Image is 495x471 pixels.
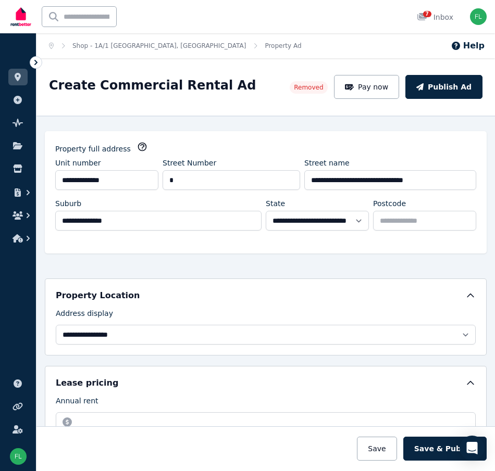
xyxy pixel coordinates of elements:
button: Save [357,437,397,461]
label: Street name [304,158,350,168]
label: Suburb [55,198,81,209]
span: Removed [294,83,323,92]
label: State [266,198,285,209]
button: Publish Ad [405,75,482,99]
a: Property Ad [265,42,301,49]
div: Open Intercom Messenger [460,436,485,461]
label: Address display [56,308,113,323]
h5: Lease pricing [56,377,118,389]
button: Help [451,40,485,52]
img: Farrel Lazarus [470,8,487,25]
h1: Create Commercial Rental Ad [49,77,256,94]
label: Unit number [55,158,101,168]
div: Inbox [417,12,453,22]
h5: Property Location [56,289,140,302]
button: Save & Publish [403,437,487,461]
label: Annual rent [56,396,98,410]
label: Postcode [373,198,406,209]
label: Property full address [55,144,131,154]
img: Farrel Lazarus [10,448,27,465]
label: Street Number [163,158,216,168]
button: Pay now [334,75,400,99]
nav: Breadcrumb [36,33,314,58]
a: Shop - 1A/1 [GEOGRAPHIC_DATA], [GEOGRAPHIC_DATA] [72,42,246,49]
img: RentBetter [8,4,33,30]
span: 7 [423,11,431,17]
